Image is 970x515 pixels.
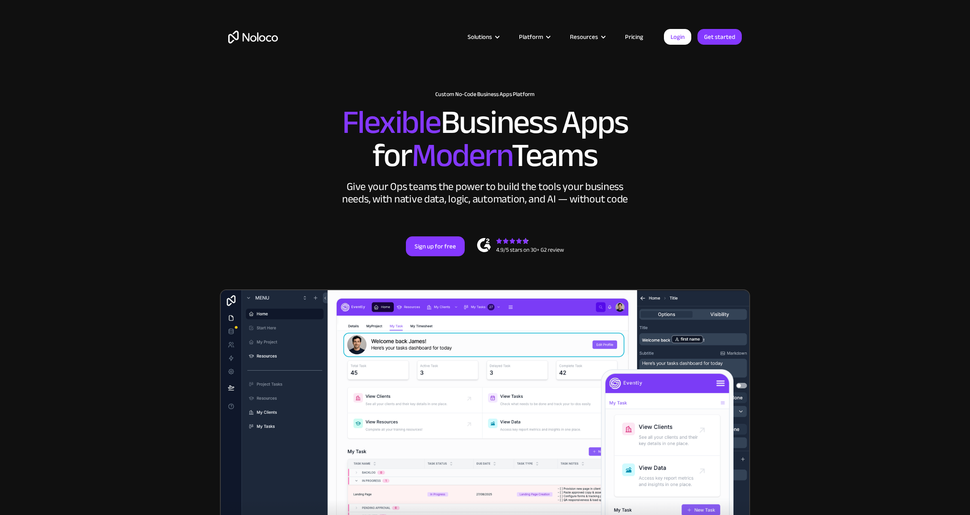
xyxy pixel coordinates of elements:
[468,31,492,42] div: Solutions
[615,31,654,42] a: Pricing
[340,180,630,205] div: Give your Ops teams the power to build the tools your business needs, with native data, logic, au...
[228,106,742,172] h2: Business Apps for Teams
[412,125,512,186] span: Modern
[228,91,742,98] h1: Custom No-Code Business Apps Platform
[457,31,509,42] div: Solutions
[509,31,560,42] div: Platform
[342,91,441,153] span: Flexible
[697,29,742,45] a: Get started
[406,236,465,256] a: Sign up for free
[228,31,278,43] a: home
[519,31,543,42] div: Platform
[664,29,691,45] a: Login
[570,31,598,42] div: Resources
[560,31,615,42] div: Resources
